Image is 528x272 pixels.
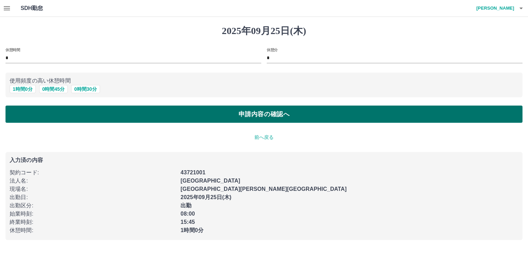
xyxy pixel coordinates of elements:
p: 法人名 : [10,177,176,185]
b: 15:45 [180,219,195,225]
label: 休憩時間 [5,47,20,52]
b: 1時間0分 [180,227,203,233]
b: 2025年09月25日(木) [180,194,231,200]
b: [GEOGRAPHIC_DATA] [180,178,240,184]
p: 出勤区分 : [10,202,176,210]
p: 休憩時間 : [10,226,176,235]
b: 出勤 [180,203,191,208]
p: 使用頻度の高い休憩時間 [10,77,518,85]
button: 0時間45分 [39,85,68,93]
p: 前へ戻る [5,134,522,141]
b: 43721001 [180,170,205,175]
button: 0時間30分 [71,85,100,93]
h1: 2025年09月25日(木) [5,25,522,37]
p: 始業時刻 : [10,210,176,218]
label: 休憩分 [267,47,278,52]
p: 入力済の内容 [10,157,518,163]
button: 申請内容の確認へ [5,106,522,123]
p: 契約コード : [10,168,176,177]
button: 1時間0分 [10,85,36,93]
b: 08:00 [180,211,195,217]
p: 終業時刻 : [10,218,176,226]
p: 現場名 : [10,185,176,193]
b: [GEOGRAPHIC_DATA][PERSON_NAME][GEOGRAPHIC_DATA] [180,186,346,192]
p: 出勤日 : [10,193,176,202]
